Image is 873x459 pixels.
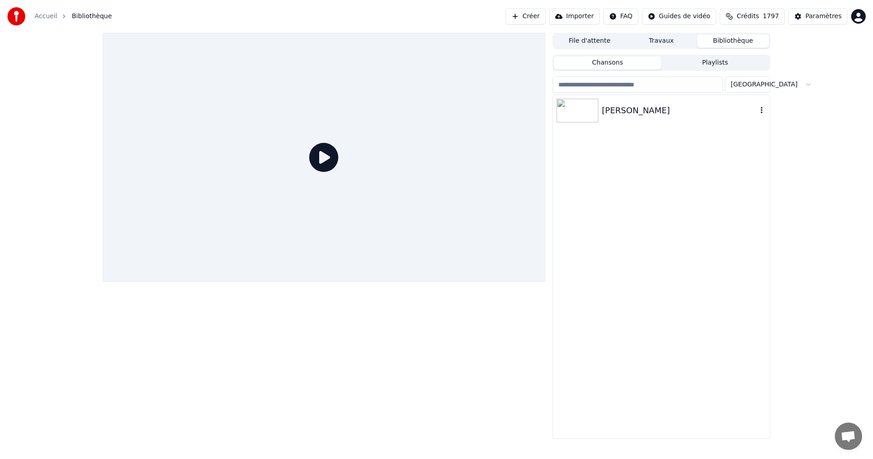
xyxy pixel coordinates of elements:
[805,12,842,21] div: Paramètres
[603,8,638,25] button: FAQ
[7,7,25,25] img: youka
[506,8,546,25] button: Créer
[737,12,759,21] span: Crédits
[763,12,779,21] span: 1797
[835,423,862,450] a: Ouvrir le chat
[720,8,785,25] button: Crédits1797
[626,35,697,48] button: Travaux
[731,80,798,89] span: [GEOGRAPHIC_DATA]
[788,8,848,25] button: Paramètres
[35,12,57,21] a: Accueil
[72,12,112,21] span: Bibliothèque
[602,104,757,117] div: [PERSON_NAME]
[697,35,769,48] button: Bibliothèque
[661,56,769,70] button: Playlists
[554,56,662,70] button: Chansons
[35,12,112,21] nav: breadcrumb
[554,35,626,48] button: File d'attente
[549,8,600,25] button: Importer
[642,8,716,25] button: Guides de vidéo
